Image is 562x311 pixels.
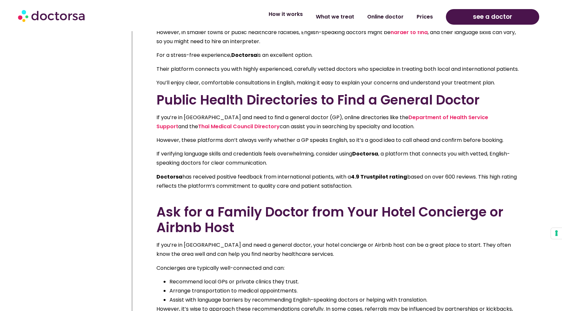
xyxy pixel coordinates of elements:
[198,123,280,130] a: Thai Medical Council Directory
[169,286,521,295] li: Arrange transportation to medical appointments.
[156,51,521,60] p: For a stress-free experience, is an excellent option.
[391,29,428,36] a: harder to find
[156,173,182,180] strong: Doctorsa
[446,9,539,25] a: see a doctor
[156,114,488,130] a: Department of Health Service Support
[309,9,361,24] a: What we treat
[156,92,521,108] h2: Public Health Directories to Find a General Doctor
[156,241,521,259] p: If you’re in [GEOGRAPHIC_DATA] and need a general doctor, your hotel concierge or Airbnb host can...
[156,136,521,145] p: However, these platforms don’t always verify whether a GP speaks English, so it’s a good idea to ...
[156,172,521,191] p: has received positive feedback from international patients, with a based on over 600 reviews. Thi...
[169,295,521,305] li: Assist with language barriers by recommending English-speaking doctors or helping with translation.
[473,12,512,22] span: see a doctor
[262,7,309,22] a: How it works
[410,9,439,24] a: Prices
[156,78,521,87] p: You’ll enjoy clear, comfortable consultations in English, making it easy to explain your concerns...
[156,149,521,168] p: If verifying language skills and credentials feels overwhelming, consider using , a platform that...
[156,28,521,46] p: However, in smaller towns or public healthcare facilities, English-speaking doctors might be , an...
[231,51,257,59] strong: Doctorsa
[156,204,521,235] h2: Ask for a Family Doctor from Your Hotel Concierge or Airbnb Host
[156,264,521,273] p: Concierges are typically well-connected and can:
[169,277,521,286] li: Recommend local GPs or private clinics they trust.
[361,9,410,24] a: Online doctor
[146,9,439,24] nav: Menu
[352,150,378,157] strong: Doctorsa
[551,228,562,239] button: Your consent preferences for tracking technologies
[156,65,521,74] p: Their platform connects you with highly experienced, carefully vetted doctors who specialize in t...
[156,113,521,131] p: If you’re in [GEOGRAPHIC_DATA] and need to find a general doctor (GP), online directories like th...
[351,173,407,180] strong: 4.9 Trustpilot rating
